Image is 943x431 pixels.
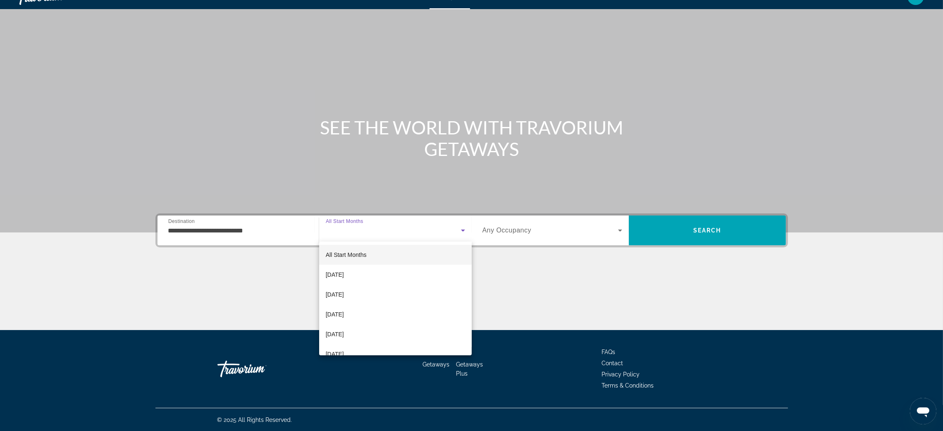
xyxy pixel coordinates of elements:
[326,349,344,359] span: [DATE]
[326,329,344,339] span: [DATE]
[326,290,344,299] span: [DATE]
[326,270,344,280] span: [DATE]
[326,251,367,258] span: All Start Months
[326,309,344,319] span: [DATE]
[910,398,936,424] iframe: Button to launch messaging window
